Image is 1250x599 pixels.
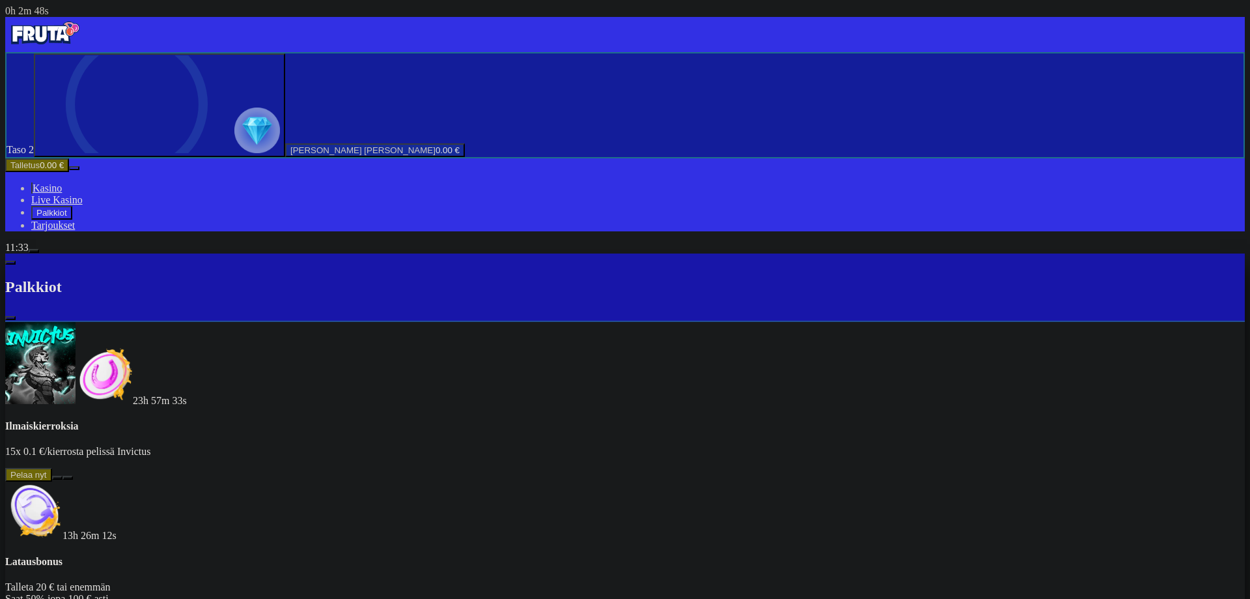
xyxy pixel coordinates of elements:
[5,242,29,253] span: 11:33
[31,206,72,220] button: reward iconPalkkiot
[31,194,83,205] a: poker-chip iconLive Kasino
[5,278,1245,296] h2: Palkkiot
[36,208,67,218] span: Palkkiot
[5,40,83,51] a: Fruta
[5,482,62,539] img: Reload bonus icon
[5,322,76,404] img: Invictus
[5,468,52,482] button: Pelaa nyt
[76,347,133,404] img: Freespins bonus icon
[234,108,280,153] img: reward progress
[5,17,83,50] img: Fruta
[5,261,16,265] button: chevron-left icon
[5,556,1245,568] h4: Latausbonus
[5,5,49,16] span: user session time
[31,220,75,231] a: gift-inverted iconTarjoukset
[436,145,460,155] span: 0.00 €
[290,145,436,155] span: [PERSON_NAME] [PERSON_NAME]
[5,316,16,320] button: close
[40,160,64,170] span: 0.00 €
[31,183,62,194] a: diamond iconKasino
[69,166,79,170] button: menu
[10,160,40,170] span: Talletus
[5,158,69,172] button: Talletusplus icon0.00 €
[31,220,75,231] span: Tarjoukset
[29,249,39,253] button: menu
[10,470,47,480] span: Pelaa nyt
[285,143,465,157] button: [PERSON_NAME] [PERSON_NAME]0.00 €
[31,194,83,205] span: Live Kasino
[133,395,187,406] span: countdown
[34,53,285,157] button: reward progress
[33,183,62,194] span: Kasino
[62,476,73,480] button: info
[5,17,1245,231] nav: Primary
[62,530,117,541] span: countdown
[5,420,1245,432] h4: Ilmaiskierroksia
[5,446,1245,458] p: 15x 0.1 €/kierrosta pelissä Invictus
[7,144,34,155] span: Taso 2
